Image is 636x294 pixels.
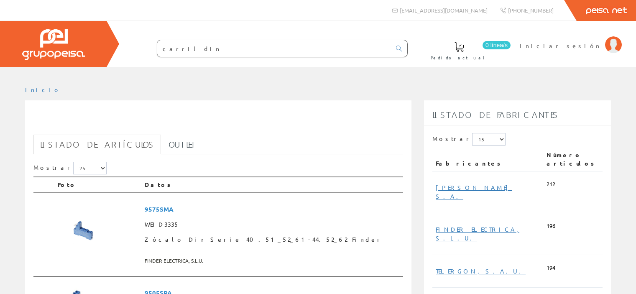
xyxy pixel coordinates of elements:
[400,7,488,14] span: [EMAIL_ADDRESS][DOMAIN_NAME]
[432,110,559,120] span: Listado de fabricantes
[472,133,506,146] select: Mostrar
[145,232,400,247] span: Zócalo Din Serie 40.51_52_61-44.52_62 Finder
[162,135,203,154] a: Outlet
[431,54,488,62] span: Pedido actual
[520,35,622,43] a: Iniciar sesión
[432,133,506,146] label: Mostrar
[145,202,400,217] span: 9575SMA
[436,184,512,200] a: [PERSON_NAME] S.A.
[543,148,603,171] th: Número artículos
[145,217,400,232] span: WEID3335
[33,114,403,130] h1: carril din
[508,7,554,14] span: [PHONE_NUMBER]
[145,254,400,268] span: FINDER ELECTRICA, S.L.U.
[33,135,161,154] a: Listado de artículos
[547,180,555,188] span: 212
[547,264,555,272] span: 194
[547,222,555,230] span: 196
[141,177,403,193] th: Datos
[520,41,601,50] span: Iniciar sesión
[483,41,511,49] span: 0 línea/s
[22,29,85,60] img: Grupo Peisa
[436,225,519,242] a: FINDER ELECTRICA, S.L.U.
[157,40,391,57] input: Buscar ...
[54,177,141,193] th: Foto
[58,202,120,264] img: Foto artículo Zócalo Din Serie 40.51_52_61-44.52_62 Finder (150x150)
[432,148,543,171] th: Fabricantes
[33,162,107,174] label: Mostrar
[25,86,61,93] a: Inicio
[436,267,526,275] a: TELERGON, S.A.U.
[73,162,107,174] select: Mostrar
